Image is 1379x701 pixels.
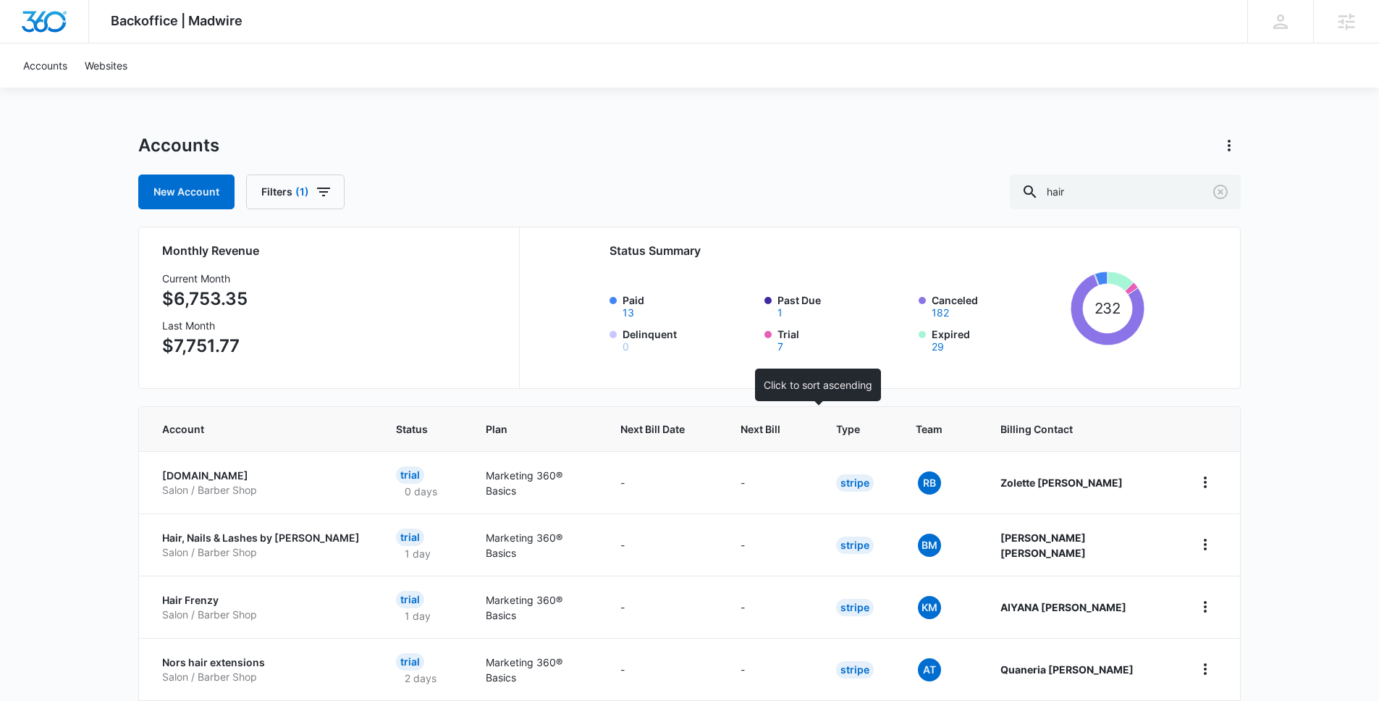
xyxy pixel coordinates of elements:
span: (1) [295,187,309,197]
label: Delinquent [623,327,756,352]
p: Salon / Barber Shop [162,608,361,622]
label: Trial [777,327,911,352]
td: - [603,638,723,700]
h3: Last Month [162,318,248,333]
p: 2 days [396,671,445,686]
a: New Account [138,175,235,209]
tspan: 232 [1094,299,1121,317]
p: $6,753.35 [162,286,248,312]
span: Status [396,421,430,437]
button: Actions [1218,134,1241,157]
strong: AIYANA [PERSON_NAME] [1000,601,1126,613]
h2: Status Summary [610,242,1144,259]
span: KM [918,596,941,619]
span: Next Bill Date [620,421,685,437]
td: - [723,451,819,513]
div: Stripe [836,474,874,492]
td: - [723,513,819,576]
p: $7,751.77 [162,333,248,359]
button: home [1194,533,1217,556]
p: Salon / Barber Shop [162,483,361,498]
span: Type [836,421,860,437]
label: Expired [932,327,1065,352]
strong: [PERSON_NAME] [PERSON_NAME] [1000,532,1086,559]
span: BM [918,534,941,557]
strong: Quaneria [PERSON_NAME] [1000,663,1134,676]
p: Hair, Nails & Lashes by [PERSON_NAME] [162,531,361,545]
strong: Zolette [PERSON_NAME] [1000,477,1123,489]
a: Accounts [14,43,76,88]
div: Click to sort ascending [755,369,881,401]
div: Stripe [836,537,874,554]
label: Paid [623,293,756,318]
div: Trial [396,591,424,608]
span: Billing Contact [1000,421,1159,437]
button: Clear [1209,180,1232,203]
td: - [603,513,723,576]
p: [DOMAIN_NAME] [162,469,361,483]
div: Trial [396,653,424,671]
p: 0 days [396,484,446,499]
h3: Current Month [162,271,248,286]
button: Paid [623,308,634,318]
p: 1 day [396,546,439,561]
input: Search [1010,175,1241,209]
p: Hair Frenzy [162,593,361,608]
span: At [918,658,941,681]
button: Canceled [932,308,949,318]
h1: Accounts [138,135,219,156]
a: [DOMAIN_NAME]Salon / Barber Shop [162,469,361,497]
div: Stripe [836,599,874,616]
span: Team [916,421,945,437]
div: Trial [396,529,424,546]
label: Past Due [777,293,911,318]
td: - [723,638,819,700]
a: Websites [76,43,136,88]
span: Plan [486,421,586,437]
button: Trial [777,342,783,352]
td: - [603,576,723,638]
p: Marketing 360® Basics [486,592,586,623]
p: Marketing 360® Basics [486,530,586,561]
button: home [1194,595,1217,618]
a: Nors hair extensionsSalon / Barber Shop [162,655,361,684]
p: Salon / Barber Shop [162,545,361,560]
span: Next Bill [741,421,780,437]
td: - [723,576,819,638]
p: Marketing 360® Basics [486,468,586,498]
span: Backoffice | Madwire [111,13,243,28]
button: Expired [932,342,944,352]
div: Trial [396,466,424,484]
a: Hair FrenzySalon / Barber Shop [162,593,361,621]
p: Salon / Barber Shop [162,670,361,684]
span: Account [162,421,340,437]
div: Stripe [836,661,874,679]
p: 1 day [396,608,439,624]
p: Nors hair extensions [162,655,361,670]
h2: Monthly Revenue [162,242,502,259]
button: home [1194,471,1217,494]
span: RB [918,471,941,495]
td: - [603,451,723,513]
button: Filters(1) [246,175,345,209]
button: home [1194,658,1217,681]
label: Canceled [932,293,1065,318]
p: Marketing 360® Basics [486,655,586,685]
a: Hair, Nails & Lashes by [PERSON_NAME]Salon / Barber Shop [162,531,361,559]
button: Past Due [777,308,783,318]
